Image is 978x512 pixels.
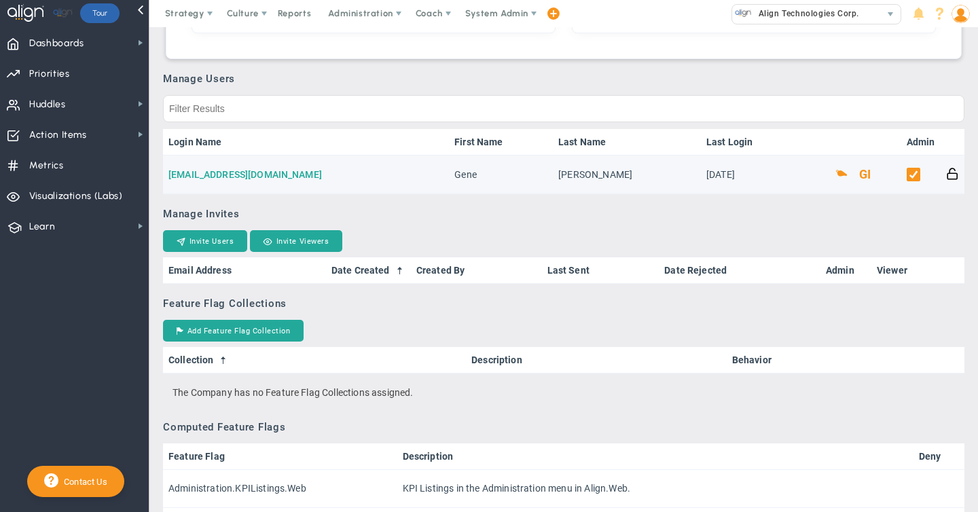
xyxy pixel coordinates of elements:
[547,265,653,276] a: Last Sent
[397,470,913,507] td: KPI Listings in the Administration menu in Align.Web.
[752,5,859,22] span: Align Technologies Corp.
[29,213,55,241] span: Learn
[881,5,901,24] span: select
[163,320,304,342] button: Add Feature Flag Collection
[168,136,443,147] a: Login Name
[877,265,934,276] a: Viewer
[416,265,536,276] a: Created By
[163,297,964,310] h3: Feature Flag Collections
[558,136,695,147] a: Last Name
[946,166,959,181] button: Reset Password
[168,354,460,365] a: Collection
[29,121,87,149] span: Action Items
[58,477,107,487] span: Contact Us
[449,156,553,194] td: Gene
[163,208,964,220] h3: Manage Invites
[173,387,413,398] span: The Company has no Feature Flag Collections assigned.
[454,136,547,147] a: First Name
[328,8,393,18] span: Administration
[29,151,64,180] span: Metrics
[163,470,397,507] td: Administration.KPIListings.Web
[465,8,528,18] span: System Admin
[664,265,814,276] a: Date Rejected
[471,354,721,365] a: Description
[735,5,752,22] img: 10991.Company.photo
[907,136,935,147] a: Admin
[29,182,123,211] span: Visualizations (Labs)
[835,166,848,179] button: Coach
[331,265,405,276] a: Date Created
[227,8,259,18] span: Culture
[706,136,770,147] a: Last Login
[859,167,871,181] button: GI
[826,265,866,276] a: Admin
[168,169,322,180] a: [EMAIL_ADDRESS][DOMAIN_NAME]
[29,90,66,119] span: Huddles
[29,29,84,58] span: Dashboards
[416,8,443,18] span: Coach
[163,73,964,85] h3: Manage Users
[952,5,970,23] img: 50249.Person.photo
[165,8,204,18] span: Strategy
[553,156,701,194] td: [PERSON_NAME]
[397,443,913,470] th: Description
[163,230,247,252] button: Invite Users
[701,156,776,194] td: [DATE]
[29,60,70,88] span: Priorities
[732,354,935,365] a: Behavior
[250,230,342,252] button: Invite Viewers
[913,443,964,470] th: Deny
[168,265,320,276] a: Email Address
[163,95,964,122] input: Filter Results
[163,421,964,433] h3: Computed Feature Flags
[163,443,397,470] th: Feature Flag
